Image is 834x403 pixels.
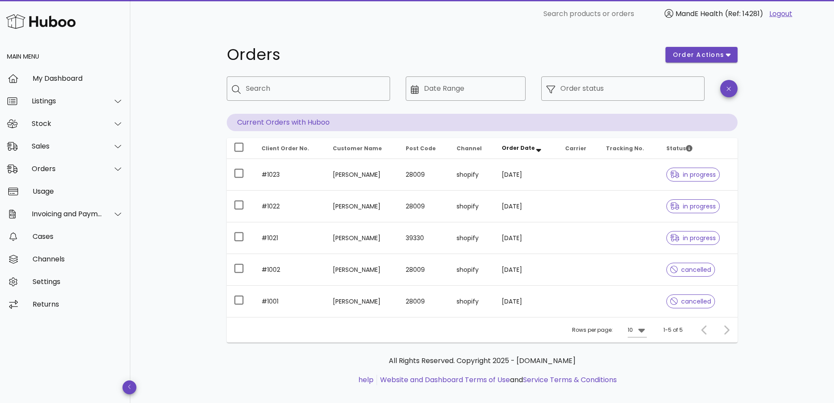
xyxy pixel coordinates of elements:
[261,145,309,152] span: Client Order No.
[234,356,731,366] p: All Rights Reserved. Copyright 2025 - [DOMAIN_NAME]
[255,222,326,254] td: #1021
[380,375,510,385] a: Website and Dashboard Terms of Use
[227,114,738,131] p: Current Orders with Huboo
[628,326,633,334] div: 10
[255,286,326,317] td: #1001
[326,191,399,222] td: [PERSON_NAME]
[377,375,617,385] li: and
[33,232,123,241] div: Cases
[326,222,399,254] td: [PERSON_NAME]
[32,210,103,218] div: Invoicing and Payments
[227,47,655,63] h1: Orders
[399,191,450,222] td: 28009
[450,159,495,191] td: shopify
[33,187,123,195] div: Usage
[558,138,599,159] th: Carrier
[406,145,436,152] span: Post Code
[502,144,535,152] span: Order Date
[572,317,647,343] div: Rows per page:
[659,138,738,159] th: Status
[606,145,644,152] span: Tracking No.
[32,165,103,173] div: Orders
[33,277,123,286] div: Settings
[670,298,712,304] span: cancelled
[326,254,399,286] td: [PERSON_NAME]
[725,9,763,19] span: (Ref: 14281)
[672,50,725,59] span: order actions
[6,12,76,31] img: Huboo Logo
[326,138,399,159] th: Customer Name
[255,191,326,222] td: #1022
[33,300,123,308] div: Returns
[495,254,558,286] td: [DATE]
[665,47,738,63] button: order actions
[399,254,450,286] td: 28009
[33,255,123,263] div: Channels
[32,119,103,128] div: Stock
[333,145,382,152] span: Customer Name
[450,254,495,286] td: shopify
[326,159,399,191] td: [PERSON_NAME]
[670,172,716,178] span: in progress
[450,191,495,222] td: shopify
[32,142,103,150] div: Sales
[255,254,326,286] td: #1002
[663,326,683,334] div: 1-5 of 5
[358,375,374,385] a: help
[628,323,647,337] div: 10Rows per page:
[457,145,482,152] span: Channel
[450,286,495,317] td: shopify
[666,145,692,152] span: Status
[599,138,659,159] th: Tracking No.
[255,138,326,159] th: Client Order No.
[495,286,558,317] td: [DATE]
[565,145,586,152] span: Carrier
[399,159,450,191] td: 28009
[450,222,495,254] td: shopify
[32,97,103,105] div: Listings
[326,286,399,317] td: [PERSON_NAME]
[523,375,617,385] a: Service Terms & Conditions
[399,222,450,254] td: 39330
[495,159,558,191] td: [DATE]
[255,159,326,191] td: #1023
[675,9,723,19] span: MandE Health
[33,74,123,83] div: My Dashboard
[495,138,558,159] th: Order Date: Sorted descending. Activate to remove sorting.
[670,203,716,209] span: in progress
[670,235,716,241] span: in progress
[769,9,792,19] a: Logout
[450,138,495,159] th: Channel
[670,267,712,273] span: cancelled
[399,138,450,159] th: Post Code
[399,286,450,317] td: 28009
[495,191,558,222] td: [DATE]
[495,222,558,254] td: [DATE]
